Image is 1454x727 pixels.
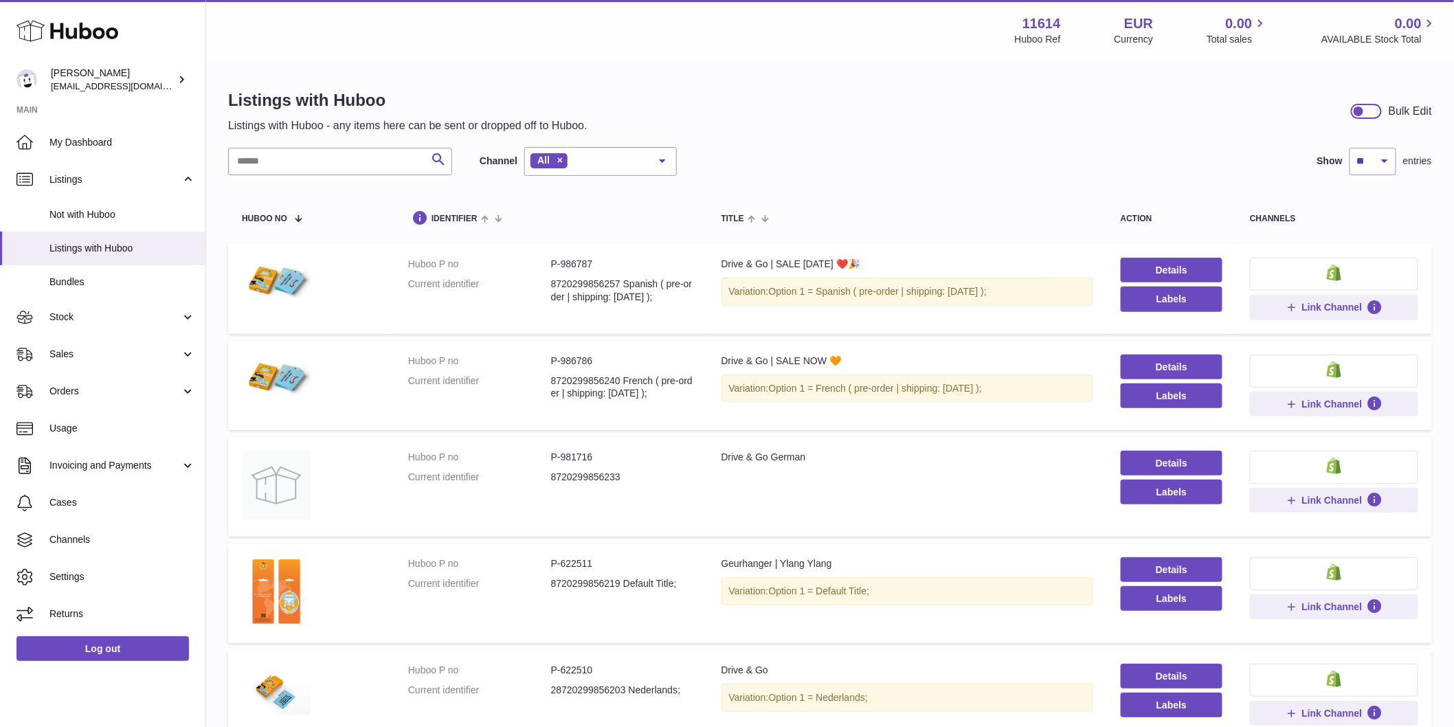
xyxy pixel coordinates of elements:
dd: P-986786 [551,355,694,368]
a: 0.00 AVAILABLE Stock Total [1321,14,1438,46]
dt: Huboo P no [408,355,551,368]
div: Bulk Edit [1389,104,1432,119]
span: identifier [432,214,478,223]
div: Variation: [722,278,1093,306]
dt: Current identifier [408,684,551,697]
span: All [537,155,550,166]
dt: Huboo P no [408,258,551,271]
span: Bundles [49,276,195,289]
div: [PERSON_NAME] [51,67,175,93]
span: Sales [49,348,181,361]
div: Drive & Go German [722,451,1093,464]
dt: Huboo P no [408,557,551,570]
div: Variation: [722,577,1093,605]
button: Labels [1121,693,1223,717]
a: Details [1121,664,1223,689]
strong: 11614 [1022,14,1061,33]
a: Details [1121,355,1223,379]
button: Link Channel [1250,392,1418,416]
span: Option 1 = Nederlands; [769,692,868,703]
div: channels [1250,214,1418,223]
button: Labels [1121,383,1223,408]
button: Labels [1121,287,1223,311]
div: Drive & Go | SALE [DATE] ❤️🎉 [722,258,1093,271]
button: Link Channel [1250,295,1418,320]
a: 0.00 Total sales [1207,14,1268,46]
span: Listings with Huboo [49,242,195,255]
span: Option 1 = Default Title; [769,585,870,596]
span: Cases [49,496,195,509]
button: Link Channel [1250,488,1418,513]
a: Details [1121,258,1223,282]
div: Variation: [722,684,1093,712]
img: Drive & Go German [242,451,311,519]
label: Show [1317,155,1343,168]
dt: Current identifier [408,577,551,590]
img: Geurhanger | Ylang Ylang [242,557,311,626]
img: shopify-small.png [1327,564,1341,581]
dt: Current identifier [408,278,551,304]
dt: Huboo P no [408,451,551,464]
div: Variation: [722,374,1093,403]
label: Channel [480,155,517,168]
img: Drive & Go | SALE NOW 🧡 [242,355,311,401]
span: Channels [49,533,195,546]
span: Link Channel [1302,601,1363,613]
img: internalAdmin-11614@internal.huboo.com [16,69,37,90]
img: shopify-small.png [1327,458,1341,474]
div: action [1121,214,1223,223]
span: Orders [49,385,181,398]
span: title [722,214,744,223]
span: 0.00 [1395,14,1422,33]
dd: P-622511 [551,557,694,570]
strong: EUR [1124,14,1153,33]
button: Link Channel [1250,701,1418,726]
dd: P-622510 [551,664,694,677]
div: Huboo Ref [1015,33,1061,46]
button: Labels [1121,586,1223,611]
img: shopify-small.png [1327,671,1341,687]
dd: 8720299856257 Spanish ( pre-order | shipping: [DATE] ); [551,278,694,304]
dd: P-981716 [551,451,694,464]
p: Listings with Huboo - any items here can be sent or dropped off to Huboo. [228,118,588,133]
span: Option 1 = Spanish ( pre-order | shipping: [DATE] ); [769,286,987,297]
dt: Huboo P no [408,664,551,677]
span: [EMAIL_ADDRESS][DOMAIN_NAME] [51,80,202,91]
img: shopify-small.png [1327,265,1341,281]
dt: Current identifier [408,471,551,484]
div: Drive & Go [722,664,1093,677]
span: Link Channel [1302,494,1363,506]
span: Invoicing and Payments [49,459,181,472]
span: Listings [49,173,181,186]
button: Link Channel [1250,594,1418,619]
dd: 8720299856219 Default Title; [551,577,694,590]
span: entries [1403,155,1432,168]
span: Link Channel [1302,398,1363,410]
span: Not with Huboo [49,208,195,221]
img: shopify-small.png [1327,361,1341,378]
img: Drive & Go [242,664,311,715]
dd: 8720299856233 [551,471,694,484]
span: Link Channel [1302,301,1363,313]
span: Returns [49,607,195,620]
a: Log out [16,636,189,661]
dd: 28720299856203 Nederlands; [551,684,694,697]
a: Details [1121,451,1223,476]
span: Stock [49,311,181,324]
span: 0.00 [1226,14,1253,33]
img: Drive & Go | SALE TODAY ❤️🎉 [242,258,311,304]
dd: P-986787 [551,258,694,271]
span: Total sales [1207,33,1268,46]
span: My Dashboard [49,136,195,149]
span: AVAILABLE Stock Total [1321,33,1438,46]
div: Currency [1115,33,1154,46]
div: Drive & Go | SALE NOW 🧡 [722,355,1093,368]
span: Option 1 = French ( pre-order | shipping: [DATE] ); [769,383,982,394]
span: Usage [49,422,195,435]
span: Link Channel [1302,707,1363,719]
dd: 8720299856240 French ( pre-order | shipping: [DATE] ); [551,374,694,401]
dt: Current identifier [408,374,551,401]
div: Geurhanger | Ylang Ylang [722,557,1093,570]
span: Settings [49,570,195,583]
button: Labels [1121,480,1223,504]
